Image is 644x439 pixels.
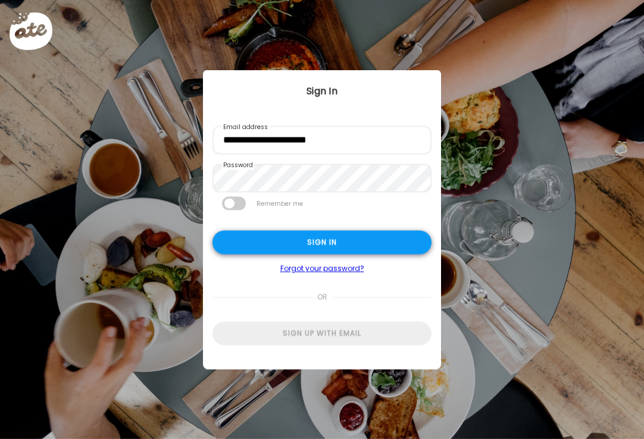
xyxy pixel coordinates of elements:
[222,123,269,132] label: Email address
[255,197,304,211] label: Remember me
[222,161,254,170] label: Password
[212,264,432,274] a: Forgot your password?
[212,322,432,346] div: Sign up with email
[312,286,332,309] span: or
[203,84,441,99] div: Sign In
[212,231,432,255] div: Sign in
